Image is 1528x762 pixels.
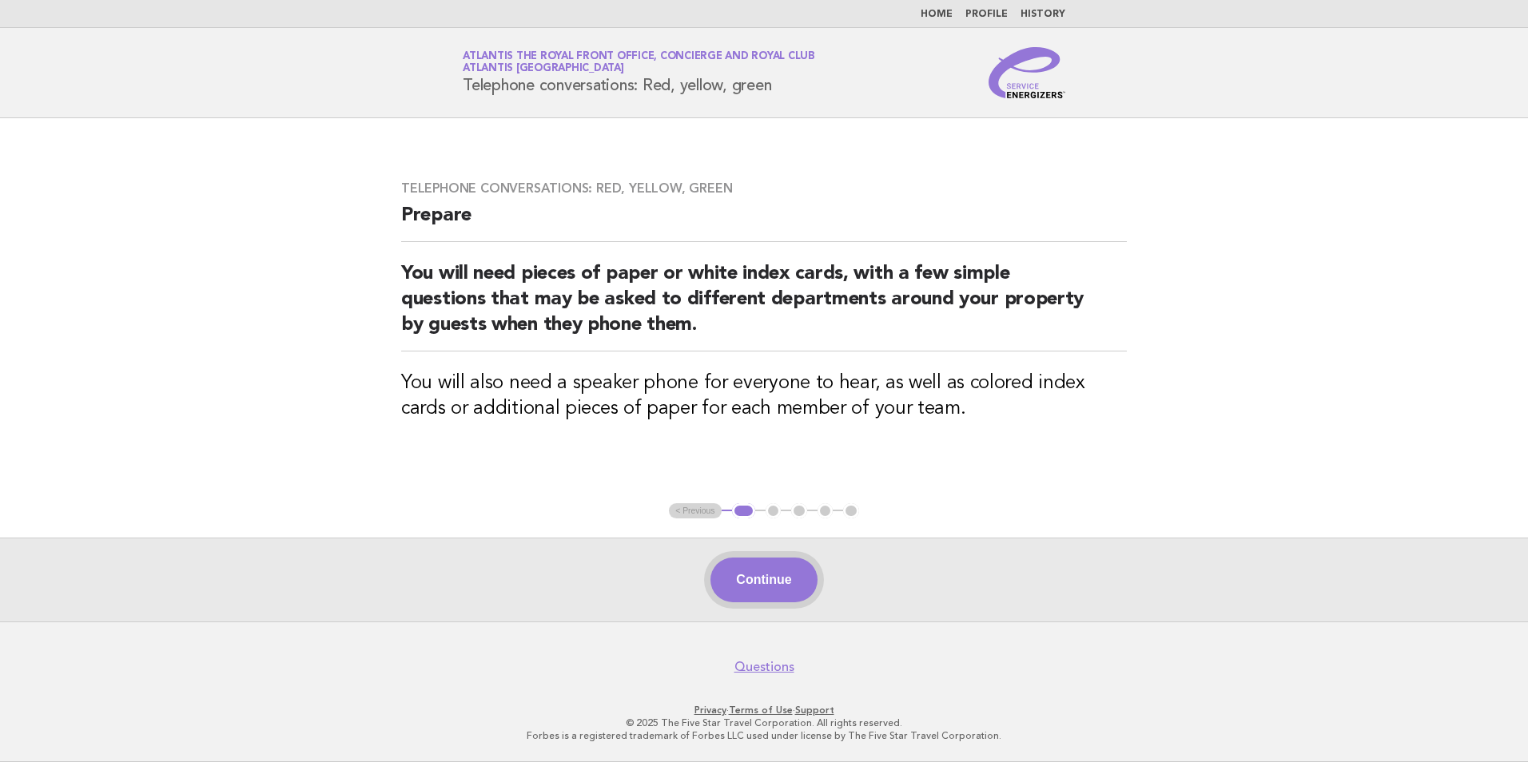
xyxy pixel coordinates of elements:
[401,181,1127,196] h3: Telephone conversations: Red, yellow, green
[1021,10,1065,19] a: History
[463,51,815,73] a: Atlantis The Royal Front Office, Concierge and Royal ClubAtlantis [GEOGRAPHIC_DATA]
[732,503,755,519] button: 1
[921,10,953,19] a: Home
[795,704,834,716] a: Support
[734,659,794,675] a: Questions
[275,729,1253,742] p: Forbes is a registered trademark of Forbes LLC used under license by The Five Star Travel Corpora...
[989,47,1065,98] img: Service Energizers
[275,704,1253,716] p: · ·
[401,203,1127,242] h2: Prepare
[463,52,815,93] h1: Telephone conversations: Red, yellow, green
[965,10,1008,19] a: Profile
[729,704,793,716] a: Terms of Use
[401,371,1127,422] h3: You will also need a speaker phone for everyone to hear, as well as colored index cards or additi...
[710,558,817,602] button: Continue
[401,261,1127,351] h2: You will need pieces of paper or white index cards, with a few simple questions that may be asked...
[463,64,624,74] span: Atlantis [GEOGRAPHIC_DATA]
[275,716,1253,729] p: © 2025 The Five Star Travel Corporation. All rights reserved.
[694,704,726,716] a: Privacy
